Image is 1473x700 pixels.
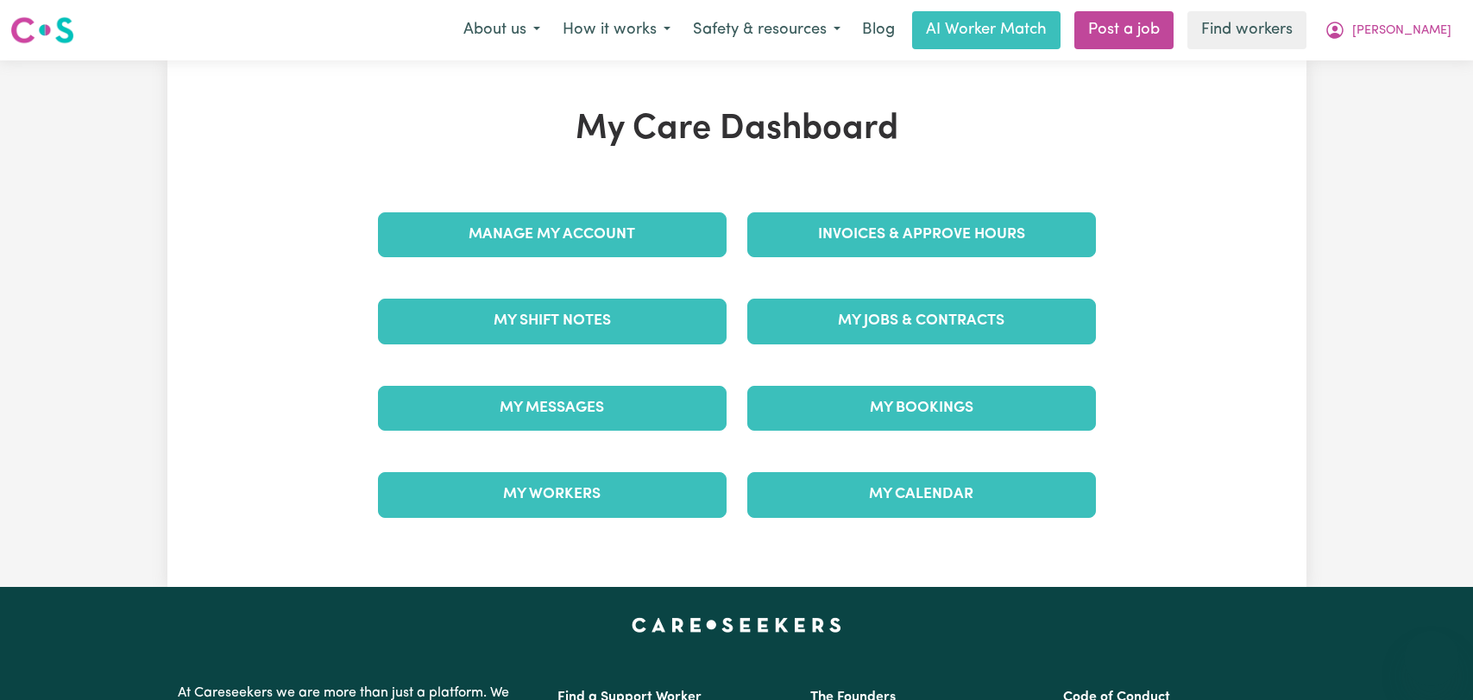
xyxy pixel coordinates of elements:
[378,299,727,344] a: My Shift Notes
[1404,631,1459,686] iframe: Button to launch messaging window
[747,212,1096,257] a: Invoices & Approve Hours
[1352,22,1451,41] span: [PERSON_NAME]
[1313,12,1463,48] button: My Account
[747,299,1096,344] a: My Jobs & Contracts
[1187,11,1306,49] a: Find workers
[378,472,727,517] a: My Workers
[632,618,841,632] a: Careseekers home page
[378,386,727,431] a: My Messages
[747,386,1096,431] a: My Bookings
[452,12,551,48] button: About us
[368,109,1106,150] h1: My Care Dashboard
[852,11,905,49] a: Blog
[1074,11,1174,49] a: Post a job
[10,10,74,50] a: Careseekers logo
[912,11,1061,49] a: AI Worker Match
[378,212,727,257] a: Manage My Account
[747,472,1096,517] a: My Calendar
[551,12,682,48] button: How it works
[682,12,852,48] button: Safety & resources
[10,15,74,46] img: Careseekers logo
